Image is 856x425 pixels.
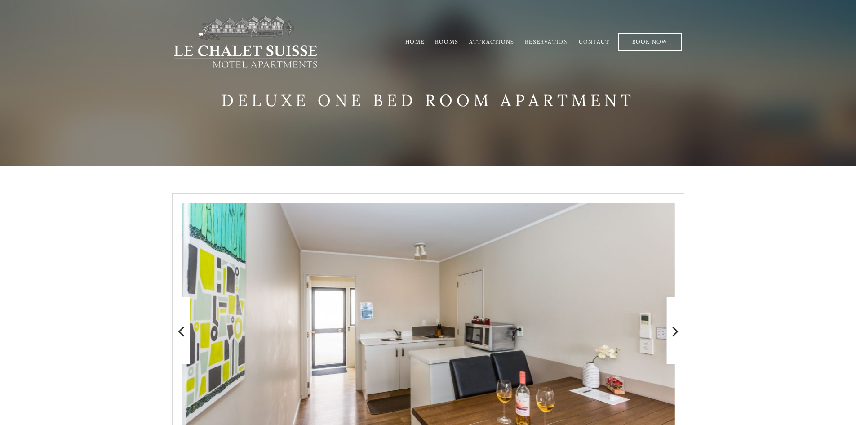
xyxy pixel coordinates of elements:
a: Book Now [618,33,682,51]
a: Contact [579,38,609,45]
a: Rooms [435,38,458,45]
a: Home [405,38,424,45]
img: lechaletsuisse [172,15,319,69]
a: Attractions [469,38,514,45]
a: Reservation [525,38,568,45]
